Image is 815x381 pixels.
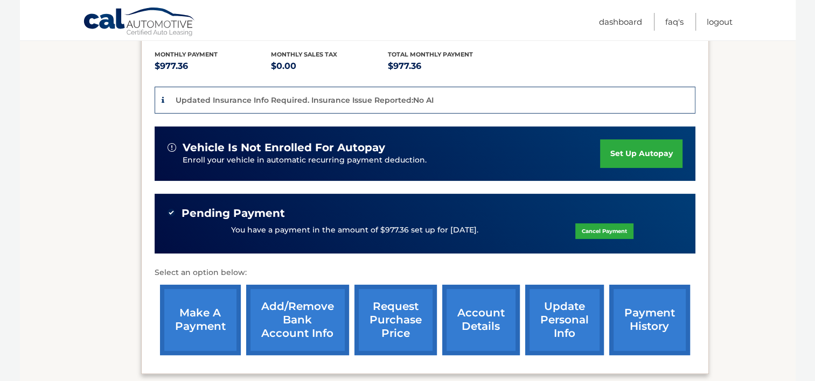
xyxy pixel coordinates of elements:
img: check-green.svg [168,209,175,216]
a: Add/Remove bank account info [246,285,349,355]
span: Total Monthly Payment [388,51,473,58]
a: Logout [707,13,733,31]
span: Pending Payment [182,207,285,220]
a: make a payment [160,285,241,355]
a: Dashboard [599,13,642,31]
img: alert-white.svg [168,143,176,152]
p: Enroll your vehicle in automatic recurring payment deduction. [183,154,601,166]
a: update personal info [525,285,604,355]
p: You have a payment in the amount of $977.36 set up for [DATE]. [231,224,478,236]
a: payment history [609,285,690,355]
span: Monthly Payment [155,51,218,58]
a: Cal Automotive [83,7,196,38]
p: $977.36 [155,59,271,74]
span: Monthly sales Tax [271,51,337,58]
a: account details [442,285,520,355]
span: vehicle is not enrolled for autopay [183,141,385,154]
a: Cancel Payment [575,223,633,239]
p: $0.00 [271,59,388,74]
a: set up autopay [600,139,682,168]
p: Updated Insurance Info Required. Insurance Issue Reported:No AI [176,95,434,105]
a: request purchase price [354,285,437,355]
p: $977.36 [388,59,505,74]
p: Select an option below: [155,266,695,279]
a: FAQ's [665,13,684,31]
